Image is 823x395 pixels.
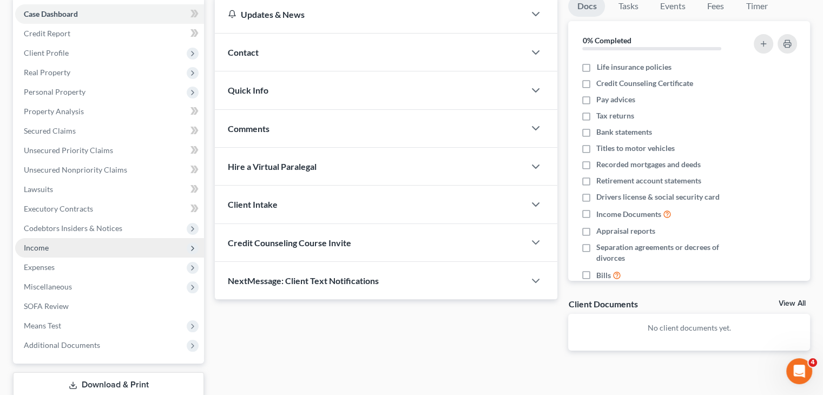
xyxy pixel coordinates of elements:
span: Recorded mortgages and deeds [596,159,701,170]
span: Income Documents [596,209,661,220]
span: Drivers license & social security card [596,192,720,202]
a: Secured Claims [15,121,204,141]
span: Expenses [24,262,55,272]
span: Retirement account statements [596,175,701,186]
span: Property Analysis [24,107,84,116]
span: Client Profile [24,48,69,57]
span: Separation agreements or decrees of divorces [596,242,740,264]
p: No client documents yet. [577,322,801,333]
a: Lawsuits [15,180,204,199]
span: Miscellaneous [24,282,72,291]
span: Bank statements [596,127,652,137]
a: Unsecured Priority Claims [15,141,204,160]
span: Codebtors Insiders & Notices [24,223,122,233]
a: SOFA Review [15,297,204,316]
span: Credit Counseling Course Invite [228,238,351,248]
span: Means Test [24,321,61,330]
span: Bills [596,270,611,281]
span: Credit Counseling Certificate [596,78,693,89]
span: Quick Info [228,85,268,95]
span: Life insurance policies [596,62,671,73]
span: Contact [228,47,259,57]
span: Unsecured Priority Claims [24,146,113,155]
span: Comments [228,123,269,134]
span: Executory Contracts [24,204,93,213]
span: Pay advices [596,94,635,105]
strong: 0% Completed [582,36,631,45]
span: Client Intake [228,199,278,209]
a: Executory Contracts [15,199,204,219]
a: Credit Report [15,24,204,43]
span: Unsecured Nonpriority Claims [24,165,127,174]
span: Additional Documents [24,340,100,350]
span: SOFA Review [24,301,69,311]
span: Real Property [24,68,70,77]
iframe: Intercom live chat [786,358,812,384]
span: Titles to motor vehicles [596,143,675,154]
span: Appraisal reports [596,226,655,236]
span: Tax returns [596,110,634,121]
div: Updates & News [228,9,512,20]
a: Unsecured Nonpriority Claims [15,160,204,180]
a: View All [779,300,806,307]
span: Case Dashboard [24,9,78,18]
span: Personal Property [24,87,85,96]
span: 4 [808,358,817,367]
div: Client Documents [568,298,637,310]
span: Income [24,243,49,252]
a: Property Analysis [15,102,204,121]
span: Credit Report [24,29,70,38]
span: Secured Claims [24,126,76,135]
span: Hire a Virtual Paralegal [228,161,317,172]
a: Case Dashboard [15,4,204,24]
span: Lawsuits [24,185,53,194]
span: NextMessage: Client Text Notifications [228,275,379,286]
